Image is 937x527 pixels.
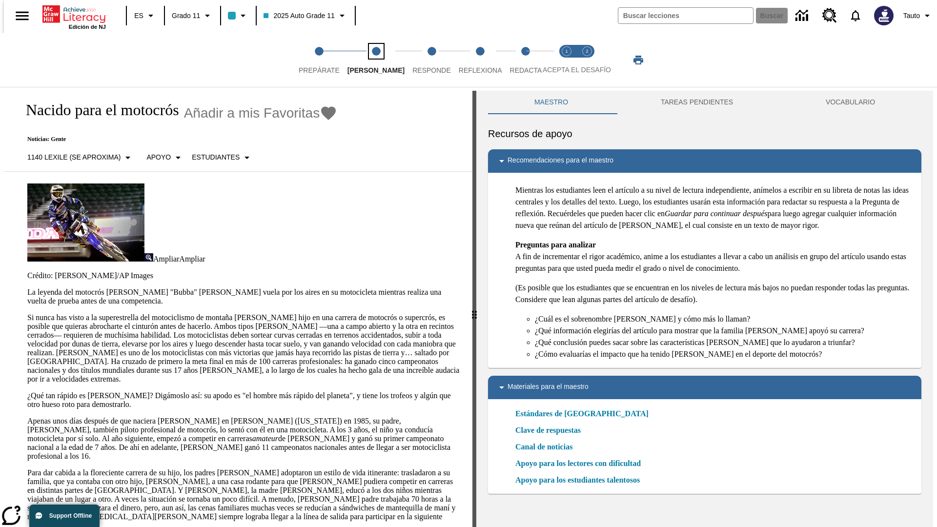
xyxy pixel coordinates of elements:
button: Abrir el menú lateral [8,1,37,30]
div: reading [4,91,472,522]
span: Ampliar [153,255,179,263]
p: Estudiantes [192,152,240,162]
span: Reflexiona [459,66,502,74]
span: Redacta [510,66,542,74]
span: Añadir a mis Favoritas [184,105,320,121]
button: Prepárate step 1 of 5 [291,33,347,87]
span: [PERSON_NAME] [347,66,405,74]
button: Añadir a mis Favoritas - Nacido para el motocrós [184,104,338,122]
button: Support Offline [29,505,100,527]
span: ACEPTA EL DESAFÍO [543,66,611,74]
p: A fin de incrementar el rigor académico, anime a los estudiantes a llevar a cabo un análisis en g... [515,239,914,274]
h1: Nacido para el motocrós [16,101,179,119]
img: Ampliar [144,253,153,262]
button: Imprimir [623,51,654,69]
span: ES [134,11,143,21]
a: Centro de información [790,2,816,29]
div: Pulsa la tecla de intro o la barra espaciadora y luego presiona las flechas de derecha e izquierd... [472,91,476,527]
a: Apoyo para los estudiantes talentosos [515,474,646,486]
div: activity [476,91,933,527]
button: Grado: Grado 11, Elige un grado [168,7,217,24]
button: Perfil/Configuración [899,7,937,24]
button: Escoja un nuevo avatar [868,3,899,28]
p: Apenas unos días después de que naciera [PERSON_NAME] en [PERSON_NAME] ([US_STATE]) en 1985, su p... [27,417,461,461]
a: Centro de recursos, Se abrirá en una pestaña nueva. [816,2,843,29]
li: ¿Cómo evaluarías el impacto que ha tenido [PERSON_NAME] en el deporte del motocrós? [535,348,914,360]
img: Avatar [874,6,894,25]
p: Crédito: [PERSON_NAME]/AP Images [27,271,461,280]
span: Ampliar [179,255,205,263]
button: Acepta el desafío contesta step 2 of 2 [573,33,601,87]
li: ¿Qué conclusión puedes sacar sobre las características [PERSON_NAME] que lo ayudaron a triunfar? [535,337,914,348]
div: Instructional Panel Tabs [488,91,921,114]
a: Estándares de [GEOGRAPHIC_DATA] [515,408,654,420]
button: Lenguaje: ES, Selecciona un idioma [130,7,161,24]
button: Lee step 2 of 5 [340,33,412,87]
div: Portada [42,3,106,30]
button: Seleccione Lexile, 1140 Lexile (Se aproxima) [23,149,138,166]
button: Clase: 2025 Auto Grade 11, Selecciona una clase [260,7,351,24]
span: Prepárate [299,66,340,74]
a: Clave de respuestas, Se abrirá en una nueva ventana o pestaña [515,425,581,436]
span: Support Offline [49,512,92,519]
p: Noticias: Gente [16,136,337,143]
p: 1140 Lexile (Se aproxima) [27,152,121,162]
div: Recomendaciones para el maestro [488,149,921,173]
div: Materiales para el maestro [488,376,921,399]
p: La leyenda del motocrós [PERSON_NAME] "Bubba" [PERSON_NAME] vuela por los aires en su motocicleta... [27,288,461,305]
li: ¿Qué información elegirías del artículo para mostrar que la familia [PERSON_NAME] apoyó su carrera? [535,325,914,337]
button: Tipo de apoyo, Apoyo [143,149,188,166]
p: Recomendaciones para el maestro [508,155,613,167]
span: Tauto [903,11,920,21]
a: Canal de noticias, Se abrirá en una nueva ventana o pestaña [515,441,572,453]
text: 2 [586,49,588,54]
button: Seleccionar estudiante [188,149,257,166]
a: Notificaciones [843,3,868,28]
button: Redacta step 5 of 5 [502,33,550,87]
p: Materiales para el maestro [508,382,589,393]
p: Mientras los estudiantes leen el artículo a su nivel de lectura independiente, anímelos a escribi... [515,184,914,231]
button: Maestro [488,91,614,114]
p: (Es posible que los estudiantes que se encuentran en los niveles de lectura más bajos no puedan r... [515,282,914,305]
span: Responde [412,66,451,74]
button: Responde step 3 of 5 [405,33,459,87]
img: El corredor de motocrós James Stewart vuela por los aires en su motocicleta de montaña. [27,183,144,262]
a: Apoyo para los lectores con dificultad [515,458,647,469]
text: 1 [565,49,568,54]
button: TAREAS PENDIENTES [614,91,779,114]
em: amateur [252,434,278,443]
p: ¿Qué tan rápido es [PERSON_NAME]? Digámoslo así: su apodo es "el hombre más rápido del planeta", ... [27,391,461,409]
span: Edición de NJ [69,24,106,30]
h6: Recursos de apoyo [488,126,921,142]
span: Grado 11 [172,11,200,21]
em: Guardar para continuar después [665,209,768,218]
button: VOCABULARIO [779,91,921,114]
p: Si nunca has visto a la superestrella del motociclismo de montaña [PERSON_NAME] hijo en una carre... [27,313,461,384]
span: 2025 Auto Grade 11 [264,11,334,21]
button: Reflexiona step 4 of 5 [451,33,510,87]
input: Buscar campo [618,8,753,23]
p: Apoyo [146,152,171,162]
strong: Preguntas para analizar [515,241,596,249]
li: ¿Cuál es el sobrenombre [PERSON_NAME] y cómo más lo llaman? [535,313,914,325]
button: Acepta el desafío lee step 1 of 2 [552,33,581,87]
button: El color de la clase es azul claro. Cambiar el color de la clase. [224,7,253,24]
